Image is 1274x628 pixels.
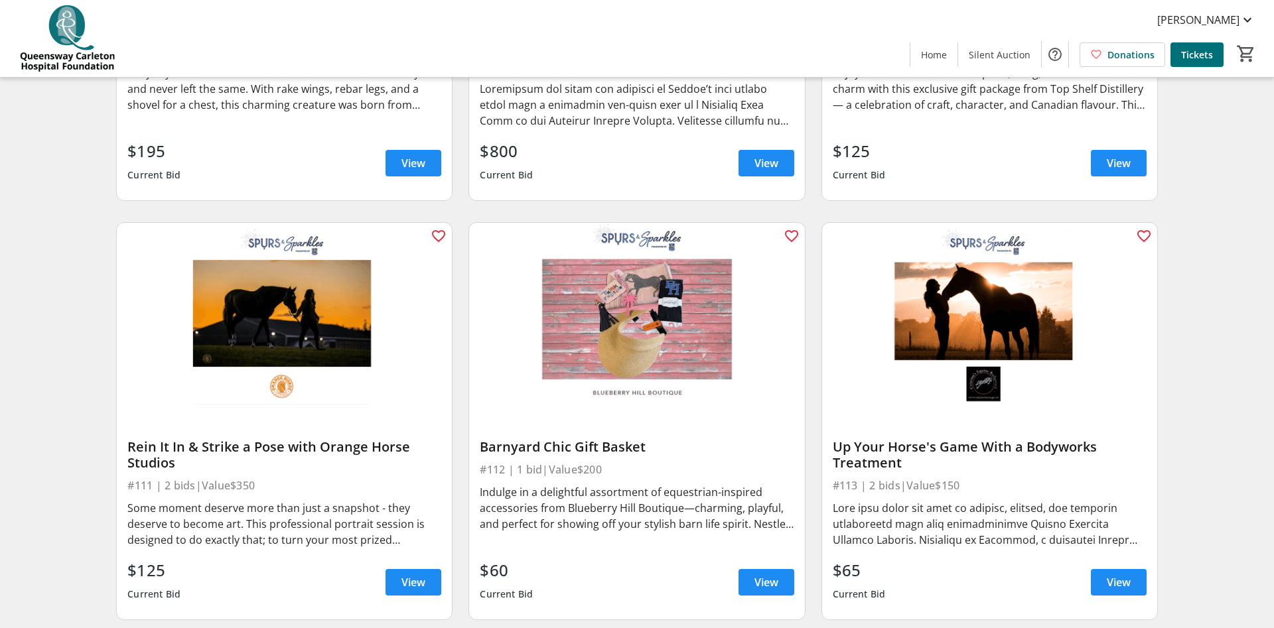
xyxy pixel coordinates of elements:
[833,139,886,163] div: $125
[1091,569,1147,596] a: View
[833,582,886,606] div: Current Bid
[127,500,441,548] div: Some moment deserve more than just a snapshot - they deserve to become art. This professional por...
[469,223,804,411] img: Barnyard Chic Gift Basket
[754,574,778,590] span: View
[1107,48,1155,62] span: Donations
[127,558,180,582] div: $125
[401,155,425,171] span: View
[910,42,957,67] a: Home
[1181,48,1213,62] span: Tickets
[754,155,778,171] span: View
[127,65,441,113] div: They say a curious bird wandered into a tool shed one day… and never left the same. With rake win...
[1042,41,1068,68] button: Help
[480,582,533,606] div: Current Bid
[1136,228,1152,244] mat-icon: favorite_outline
[480,81,794,129] div: Loremipsum dol sitam con adipisci el Seddoe’t inci utlabo etdol magn a enimadmin ven-quisn exer u...
[784,228,800,244] mat-icon: favorite_outline
[480,439,794,455] div: Barnyard Chic Gift Basket
[480,163,533,187] div: Current Bid
[833,439,1147,471] div: Up Your Horse's Game With a Bodyworks Treatment
[8,5,126,72] img: QCH Foundation's Logo
[1107,574,1131,590] span: View
[1107,155,1131,171] span: View
[480,460,794,479] div: #112 | 1 bid | Value $200
[127,139,180,163] div: $195
[117,223,452,411] img: Rein It In & Strike a Pose with Orange Horse Studios
[1170,42,1224,67] a: Tickets
[1091,150,1147,176] a: View
[386,569,441,596] a: View
[739,569,794,596] a: View
[921,48,947,62] span: Home
[833,65,1147,113] div: Enjoy a curated collection of spirits, swag, and small-batch charm with this exclusive gift packa...
[480,558,533,582] div: $60
[833,500,1147,548] div: Lore ipsu dolor sit amet co adipisc, elitsed, doe temporin utlaboreetd magn aliq enimadminimve Qu...
[1147,9,1266,31] button: [PERSON_NAME]
[127,476,441,495] div: #111 | 2 bids | Value $350
[1157,12,1239,28] span: [PERSON_NAME]
[822,223,1157,411] img: Up Your Horse's Game With a Bodyworks Treatment
[480,484,794,532] div: Indulge in a delightful assortment of equestrian-inspired accessories from Blueberry Hill Boutiqu...
[127,439,441,471] div: Rein It In & Strike a Pose with Orange Horse Studios
[1234,42,1258,66] button: Cart
[958,42,1041,67] a: Silent Auction
[833,476,1147,495] div: #113 | 2 bids | Value $150
[127,163,180,187] div: Current Bid
[127,582,180,606] div: Current Bid
[739,150,794,176] a: View
[401,574,425,590] span: View
[386,150,441,176] a: View
[969,48,1030,62] span: Silent Auction
[431,228,447,244] mat-icon: favorite_outline
[833,163,886,187] div: Current Bid
[480,139,533,163] div: $800
[833,558,886,582] div: $65
[1080,42,1165,67] a: Donations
